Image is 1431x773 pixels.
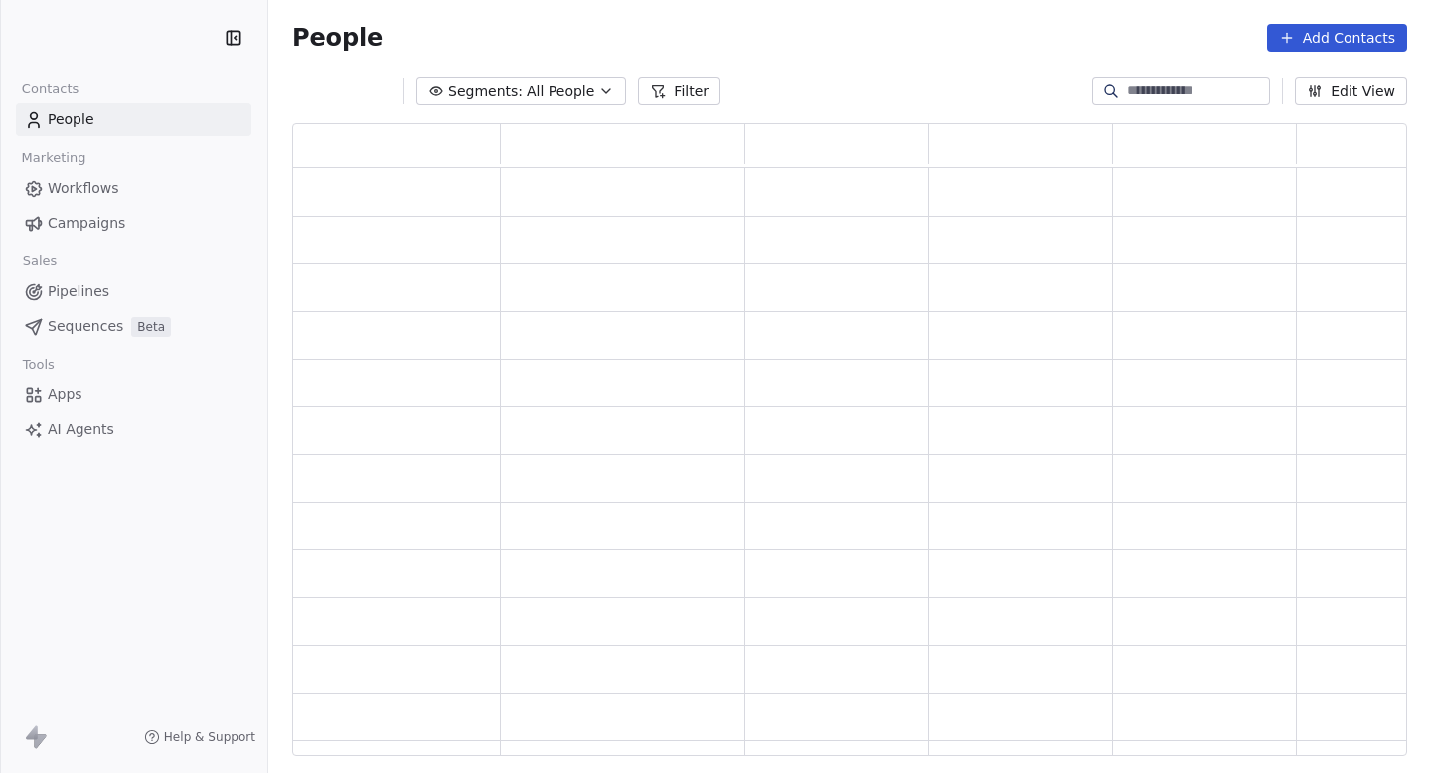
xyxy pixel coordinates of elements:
[48,213,125,233] span: Campaigns
[16,379,251,411] a: Apps
[131,317,171,337] span: Beta
[1295,77,1407,105] button: Edit View
[144,729,255,745] a: Help & Support
[164,729,255,745] span: Help & Support
[527,81,594,102] span: All People
[16,207,251,239] a: Campaigns
[48,316,123,337] span: Sequences
[1267,24,1407,52] button: Add Contacts
[16,103,251,136] a: People
[16,413,251,446] a: AI Agents
[48,385,82,405] span: Apps
[16,172,251,205] a: Workflows
[448,81,523,102] span: Segments:
[14,246,66,276] span: Sales
[16,275,251,308] a: Pipelines
[16,310,251,343] a: SequencesBeta
[48,419,114,440] span: AI Agents
[638,77,720,105] button: Filter
[14,350,63,380] span: Tools
[48,109,94,130] span: People
[48,178,119,199] span: Workflows
[13,143,94,173] span: Marketing
[48,281,109,302] span: Pipelines
[13,75,87,104] span: Contacts
[292,23,383,53] span: People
